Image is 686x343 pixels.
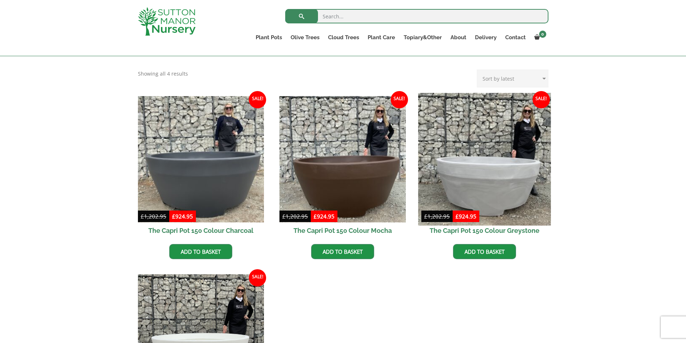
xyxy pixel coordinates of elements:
[279,222,406,239] h2: The Capri Pot 150 Colour Mocha
[279,96,406,222] img: The Capri Pot 150 Colour Mocha
[530,32,548,42] a: 0
[424,213,427,220] span: £
[533,91,550,108] span: Sale!
[424,213,450,220] bdi: 1,202.95
[251,32,286,42] a: Plant Pots
[138,7,196,36] img: logo
[324,32,363,42] a: Cloud Trees
[418,93,551,225] img: The Capri Pot 150 Colour Greystone
[456,213,459,220] span: £
[501,32,530,42] a: Contact
[138,222,264,239] h2: The Capri Pot 150 Colour Charcoal
[141,213,144,220] span: £
[363,32,399,42] a: Plant Care
[279,96,406,239] a: Sale! The Capri Pot 150 Colour Mocha
[311,244,374,259] a: Add to basket: “The Capri Pot 150 Colour Mocha”
[421,222,548,239] h2: The Capri Pot 150 Colour Greystone
[282,213,286,220] span: £
[138,96,264,222] img: The Capri Pot 150 Colour Charcoal
[421,96,548,239] a: Sale! The Capri Pot 150 Colour Greystone
[539,31,546,38] span: 0
[249,91,266,108] span: Sale!
[446,32,471,42] a: About
[471,32,501,42] a: Delivery
[453,244,516,259] a: Add to basket: “The Capri Pot 150 Colour Greystone”
[138,69,188,78] p: Showing all 4 results
[286,32,324,42] a: Olive Trees
[169,244,232,259] a: Add to basket: “The Capri Pot 150 Colour Charcoal”
[314,213,317,220] span: £
[285,9,548,23] input: Search...
[172,213,193,220] bdi: 924.95
[249,269,266,286] span: Sale!
[172,213,175,220] span: £
[477,69,548,87] select: Shop order
[456,213,476,220] bdi: 924.95
[399,32,446,42] a: Topiary&Other
[138,96,264,239] a: Sale! The Capri Pot 150 Colour Charcoal
[141,213,166,220] bdi: 1,202.95
[314,213,335,220] bdi: 924.95
[282,213,308,220] bdi: 1,202.95
[391,91,408,108] span: Sale!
